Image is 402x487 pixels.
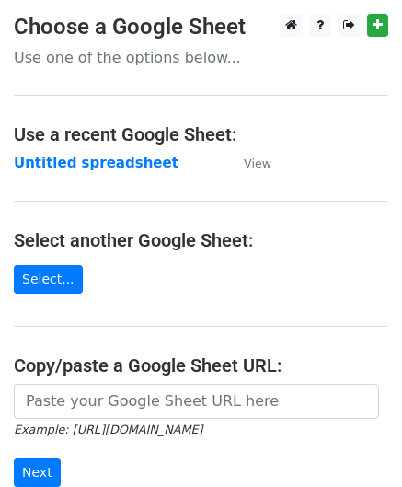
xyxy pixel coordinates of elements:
h4: Copy/paste a Google Sheet URL: [14,354,388,377]
input: Next [14,458,61,487]
a: Untitled spreadsheet [14,155,178,171]
h3: Choose a Google Sheet [14,14,388,41]
h4: Use a recent Google Sheet: [14,123,388,145]
a: View [225,155,271,171]
small: Example: [URL][DOMAIN_NAME] [14,423,202,436]
input: Paste your Google Sheet URL here [14,384,379,419]
h4: Select another Google Sheet: [14,229,388,251]
small: View [244,157,271,170]
a: Select... [14,265,83,294]
p: Use one of the options below... [14,48,388,67]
